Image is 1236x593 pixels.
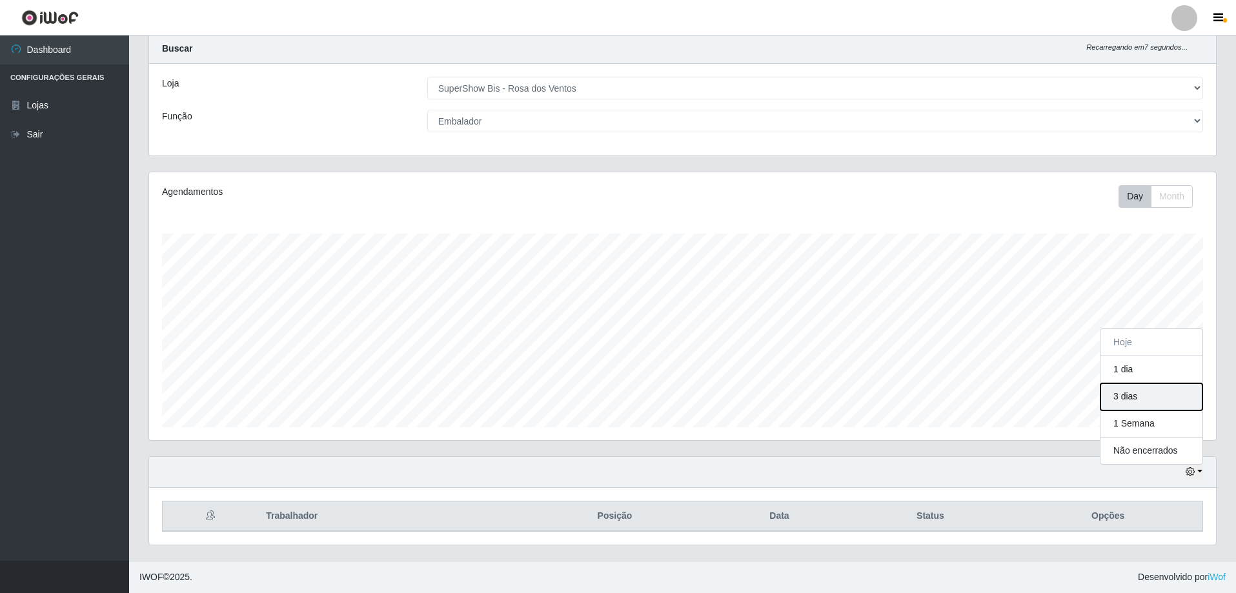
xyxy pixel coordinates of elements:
th: Data [712,501,847,532]
label: Função [162,110,192,123]
span: © 2025 . [139,570,192,584]
label: Loja [162,77,179,90]
button: 1 Semana [1100,410,1202,437]
th: Trabalhador [258,501,518,532]
button: Hoje [1100,329,1202,356]
i: Recarregando em 7 segundos... [1086,43,1188,51]
strong: Buscar [162,43,192,54]
div: First group [1119,185,1193,208]
img: CoreUI Logo [21,10,79,26]
div: Agendamentos [162,185,585,199]
th: Status [847,501,1013,532]
button: 3 dias [1100,383,1202,410]
button: Month [1151,185,1193,208]
a: iWof [1208,572,1226,582]
span: Desenvolvido por [1138,570,1226,584]
div: Toolbar with button groups [1119,185,1203,208]
button: Não encerrados [1100,437,1202,464]
th: Opções [1013,501,1202,532]
th: Posição [518,501,711,532]
button: Day [1119,185,1151,208]
button: 1 dia [1100,356,1202,383]
span: IWOF [139,572,163,582]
